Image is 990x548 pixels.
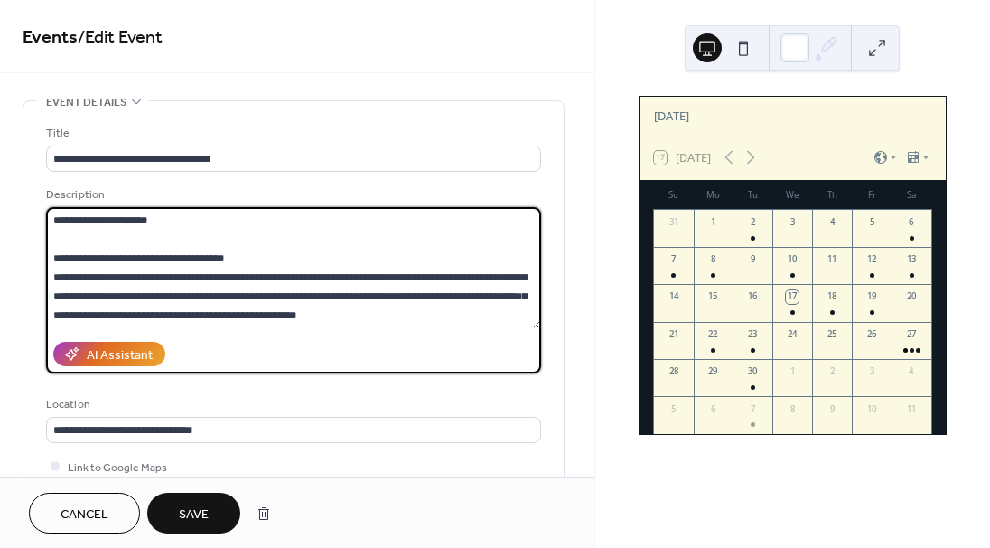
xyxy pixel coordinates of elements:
[147,493,240,534] button: Save
[706,328,719,341] div: 22
[812,180,852,209] div: Th
[667,253,679,266] div: 7
[46,124,537,143] div: Title
[746,216,759,229] div: 2
[667,290,679,303] div: 14
[865,290,878,303] div: 19
[706,216,719,229] div: 1
[865,253,878,266] div: 12
[786,365,799,378] div: 1
[667,328,679,341] div: 21
[706,290,719,303] div: 15
[905,328,918,341] div: 27
[746,403,759,416] div: 7
[892,180,931,209] div: Sa
[706,403,719,416] div: 6
[826,403,838,416] div: 9
[826,365,838,378] div: 2
[46,185,537,204] div: Description
[852,180,892,209] div: Fr
[826,216,838,229] div: 4
[46,93,126,112] span: Event details
[179,505,209,524] span: Save
[826,328,838,341] div: 25
[78,20,163,55] span: / Edit Event
[905,253,918,266] div: 13
[87,346,153,365] div: AI Assistant
[667,403,679,416] div: 5
[826,290,838,303] div: 18
[865,216,878,229] div: 5
[865,328,878,341] div: 26
[746,365,759,378] div: 30
[667,216,679,229] div: 31
[706,365,719,378] div: 29
[905,290,918,303] div: 20
[68,458,167,477] span: Link to Google Maps
[865,403,878,416] div: 10
[826,253,838,266] div: 11
[905,365,918,378] div: 4
[46,395,537,414] div: Location
[786,403,799,416] div: 8
[786,253,799,266] div: 10
[772,180,812,209] div: We
[61,505,108,524] span: Cancel
[53,342,165,366] button: AI Assistant
[865,365,878,378] div: 3
[746,328,759,341] div: 23
[654,180,694,209] div: Su
[640,97,946,136] div: [DATE]
[905,216,918,229] div: 6
[706,253,719,266] div: 8
[746,290,759,303] div: 16
[29,493,140,534] button: Cancel
[694,180,733,209] div: Mo
[23,20,78,55] a: Events
[746,253,759,266] div: 9
[786,216,799,229] div: 3
[786,290,799,303] div: 17
[733,180,772,209] div: Tu
[905,403,918,416] div: 11
[786,328,799,341] div: 24
[667,365,679,378] div: 28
